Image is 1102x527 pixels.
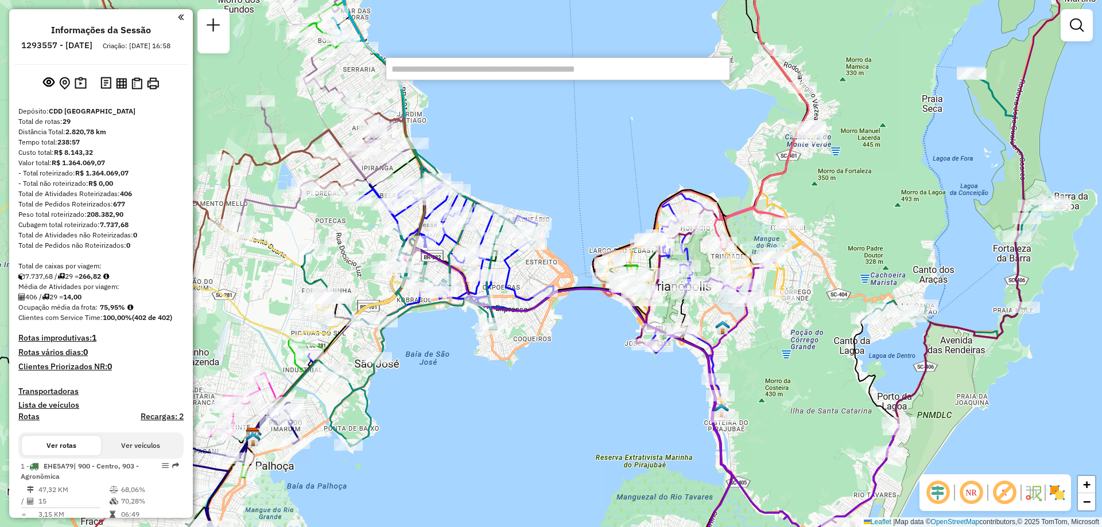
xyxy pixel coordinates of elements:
h4: Rotas improdutivas: [18,333,184,343]
a: Nova sessão e pesquisa [202,14,225,40]
div: Total de rotas: [18,116,184,127]
h4: Clientes Priorizados NR: [18,362,184,372]
strong: 0 [126,241,130,249]
h4: Rotas vários dias: [18,348,184,357]
strong: CDD [GEOGRAPHIC_DATA] [49,107,135,115]
td: 70,28% [121,495,179,507]
h6: 1293557 - [DATE] [21,40,92,50]
h4: Lista de veículos [18,400,184,410]
span: − [1083,494,1091,509]
button: Exibir sessão original [41,74,57,92]
strong: 14,00 [63,292,82,301]
div: Total de caixas por viagem: [18,261,184,271]
img: Exibir/Ocultar setores [1048,483,1066,502]
a: Rotas [18,412,40,421]
td: 06:49 [121,509,179,520]
button: Ver rotas [22,436,101,455]
span: Ocultar deslocamento [924,479,952,506]
button: Logs desbloquear sessão [98,75,114,92]
a: Leaflet [864,518,891,526]
div: Custo total: [18,147,184,158]
td: 15 [38,495,109,507]
div: Total de Atividades não Roteirizadas: [18,230,184,240]
div: Total de Pedidos Roteirizados: [18,199,184,209]
i: Total de rotas [42,294,49,300]
strong: 0 [83,347,88,357]
strong: 0 [133,231,137,239]
div: Depósito: [18,106,184,116]
div: 406 / 29 = [18,292,184,302]
td: 47,32 KM [38,484,109,495]
h4: Recargas: 2 [141,412,184,421]
div: Peso total roteirizado: [18,209,184,220]
strong: 208.382,90 [87,210,123,218]
td: / [21,495,26,507]
button: Centralizar mapa no depósito ou ponto de apoio [57,75,72,92]
a: Zoom out [1078,493,1095,510]
td: = [21,509,26,520]
button: Visualizar Romaneio [129,75,145,92]
span: EHE5A79 [44,462,73,470]
h4: Transportadoras [18,387,184,396]
i: Total de Atividades [18,294,25,300]
div: Valor total: [18,158,184,168]
div: Total de Atividades Roteirizadas: [18,189,184,199]
em: Opções [162,462,169,469]
i: % de utilização da cubagem [110,498,118,505]
button: Painel de Sugestão [72,75,89,92]
strong: 238:57 [57,138,80,146]
i: Tempo total em rota [110,511,115,518]
div: - Total não roteirizado: [18,178,184,189]
div: Média de Atividades por viagem: [18,282,184,292]
span: Ocupação média da frota: [18,303,98,311]
a: OpenStreetMap [931,518,980,526]
div: Total de Pedidos não Roteirizados: [18,240,184,251]
strong: 29 [63,117,71,126]
img: Fluxo de ruas [1024,483,1042,502]
button: Ver veículos [101,436,180,455]
span: + [1083,477,1091,491]
em: Rota exportada [172,462,179,469]
i: % de utilização do peso [110,486,118,493]
i: Total de rotas [57,273,65,280]
strong: 7.737,68 [100,220,129,229]
div: Tempo total: [18,137,184,147]
strong: 677 [113,200,125,208]
div: 7.737,68 / 29 = [18,271,184,282]
a: Zoom in [1078,476,1095,493]
strong: 75,95% [100,303,125,311]
strong: 1 [92,333,96,343]
strong: R$ 0,00 [88,179,113,188]
button: Visualizar relatório de Roteirização [114,75,129,91]
strong: 2.820,78 km [65,127,106,136]
strong: R$ 8.143,32 [54,148,93,157]
img: FAD - Pirajubae [714,403,729,418]
div: Criação: [DATE] 16:58 [98,41,175,51]
img: CDD Florianópolis [245,427,260,442]
div: Distância Total: [18,127,184,137]
span: Clientes com Service Time: [18,313,103,322]
strong: R$ 1.364.069,07 [52,158,105,167]
a: Clique aqui para minimizar o painel [178,10,184,24]
i: Distância Total [27,486,34,493]
strong: 406 [120,189,132,198]
strong: 0 [107,361,112,372]
img: 712 UDC Full Palhoça [246,432,261,447]
strong: 266,82 [79,272,101,280]
span: | 900 - Centro, 903 - Agronômica [21,462,139,481]
i: Cubagem total roteirizado [18,273,25,280]
img: Ilha Centro [715,320,730,335]
a: Exibir filtros [1065,14,1088,37]
strong: (402 de 402) [132,313,172,322]
span: | [893,518,895,526]
div: - Total roteirizado: [18,168,184,178]
span: Exibir rótulo [991,479,1018,506]
strong: 100,00% [103,313,132,322]
button: Imprimir Rotas [145,75,161,92]
div: Cubagem total roteirizado: [18,220,184,230]
h4: Informações da Sessão [51,25,151,36]
td: 68,06% [121,484,179,495]
i: Total de Atividades [27,498,34,505]
div: Map data © contributors,© 2025 TomTom, Microsoft [861,517,1102,527]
